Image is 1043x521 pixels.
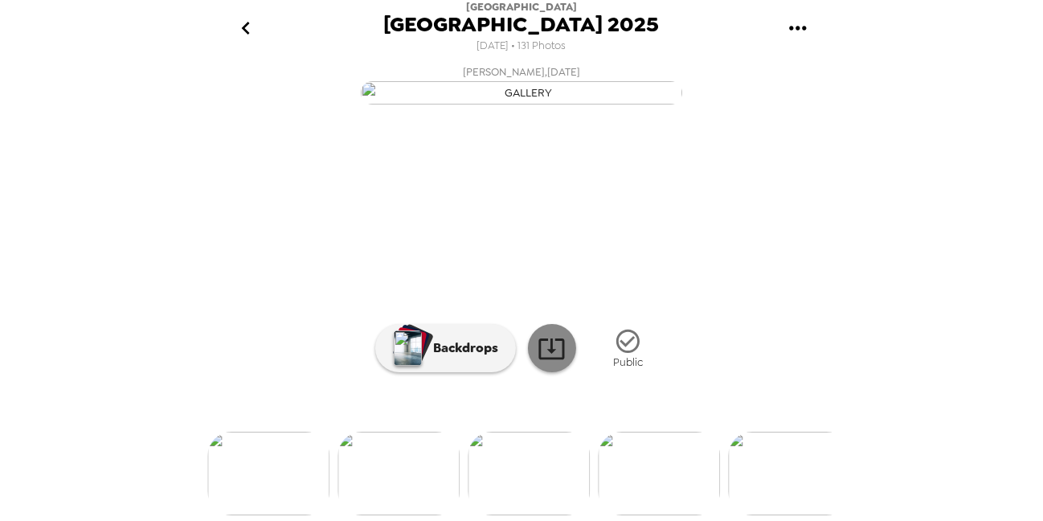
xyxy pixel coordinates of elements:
[375,324,516,372] button: Backdrops
[426,338,499,358] p: Backdrops
[337,432,460,515] img: gallery
[219,2,272,55] button: go back
[477,35,566,57] span: [DATE] • 131 Photos
[613,355,643,369] span: Public
[200,58,843,109] button: [PERSON_NAME],[DATE]
[207,432,329,515] img: gallery
[468,432,590,515] img: gallery
[588,318,669,379] button: Public
[598,432,720,515] img: gallery
[771,2,824,55] button: gallery menu
[384,14,660,35] span: [GEOGRAPHIC_DATA] 2025
[463,63,580,81] span: [PERSON_NAME] , [DATE]
[361,81,682,105] img: gallery
[728,432,850,515] img: gallery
